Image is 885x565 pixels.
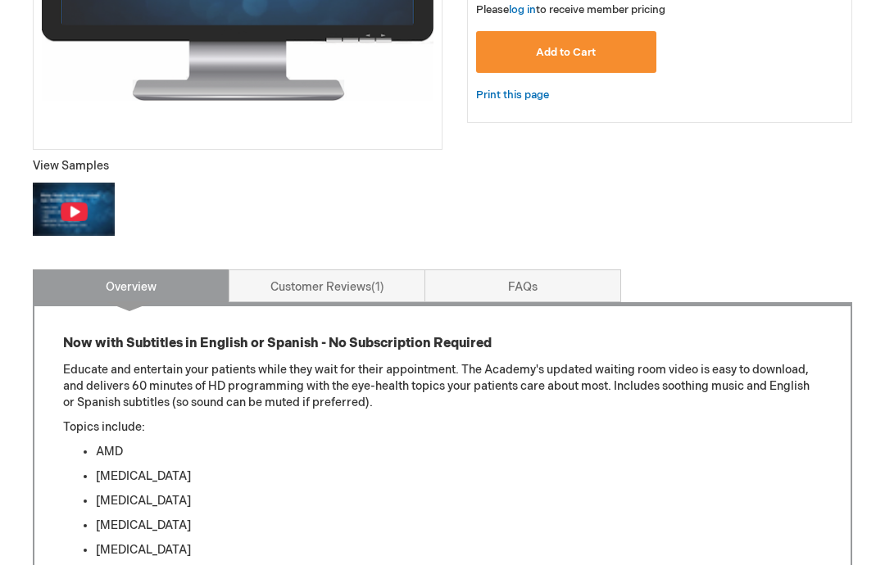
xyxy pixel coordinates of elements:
[33,183,115,236] img: Click to view
[424,270,621,303] a: FAQs
[476,4,665,17] span: Please to receive member pricing
[96,518,822,535] li: [MEDICAL_DATA]
[33,159,442,175] p: View Samples
[229,270,425,303] a: Customer Reviews1
[96,543,822,559] li: [MEDICAL_DATA]
[536,47,596,60] span: Add to Cart
[63,337,492,352] span: Now with Subtitles in English or Spanish - No Subscription Required
[476,32,656,74] button: Add to Cart
[63,420,822,436] p: Topics include:
[96,469,822,486] li: [MEDICAL_DATA]
[63,364,810,410] span: Educate and entertain your patients while they wait for their appointment. The Academy's updated ...
[509,4,536,17] a: log in
[96,445,822,461] li: AMD
[96,494,822,510] li: [MEDICAL_DATA]
[60,202,88,223] img: iocn_play.png
[33,270,229,303] a: Overview
[371,281,384,295] span: 1
[476,86,549,106] a: Print this page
